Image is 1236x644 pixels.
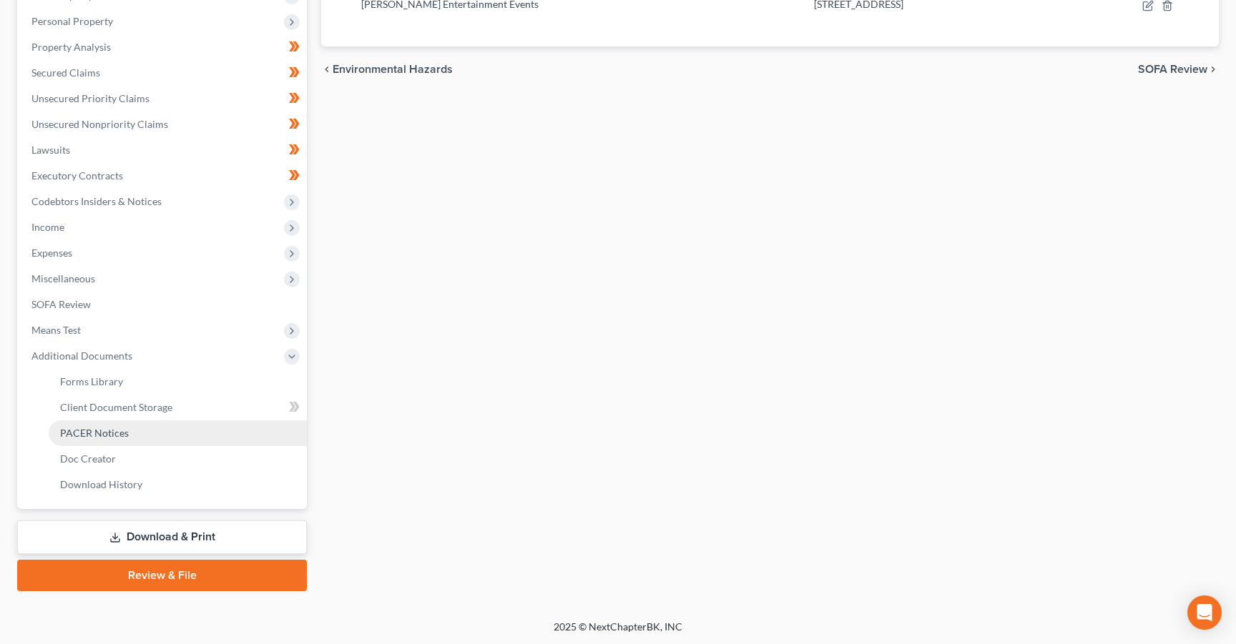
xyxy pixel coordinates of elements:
a: Review & File [17,560,307,591]
span: Personal Property [31,15,113,27]
a: Unsecured Nonpriority Claims [20,112,307,137]
span: Unsecured Priority Claims [31,92,149,104]
a: Unsecured Priority Claims [20,86,307,112]
span: SOFA Review [1138,64,1207,75]
span: Secured Claims [31,66,100,79]
span: PACER Notices [60,427,129,439]
span: Forms Library [60,375,123,387]
span: Download History [60,478,142,490]
span: Lawsuits [31,144,70,156]
span: Codebtors Insiders & Notices [31,195,162,207]
span: Executory Contracts [31,169,123,182]
a: Forms Library [49,369,307,395]
i: chevron_left [321,64,333,75]
span: Means Test [31,324,81,336]
a: Executory Contracts [20,163,307,189]
span: Property Analysis [31,41,111,53]
span: Doc Creator [60,452,116,465]
span: Miscellaneous [31,272,95,284]
a: Lawsuits [20,137,307,163]
a: PACER Notices [49,420,307,446]
div: Open Intercom Messenger [1187,595,1222,630]
span: SOFA Review [31,298,91,310]
span: Environmental Hazards [333,64,453,75]
span: Expenses [31,247,72,259]
a: Property Analysis [20,34,307,60]
a: Download History [49,472,307,497]
span: Additional Documents [31,350,132,362]
span: Unsecured Nonpriority Claims [31,118,168,130]
i: chevron_right [1207,64,1219,75]
a: Client Document Storage [49,395,307,420]
a: Doc Creator [49,446,307,472]
button: SOFA Review chevron_right [1138,64,1219,75]
a: SOFA Review [20,292,307,317]
span: Client Document Storage [60,401,172,413]
a: Secured Claims [20,60,307,86]
span: Income [31,221,64,233]
a: Download & Print [17,520,307,554]
button: chevron_left Environmental Hazards [321,64,453,75]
